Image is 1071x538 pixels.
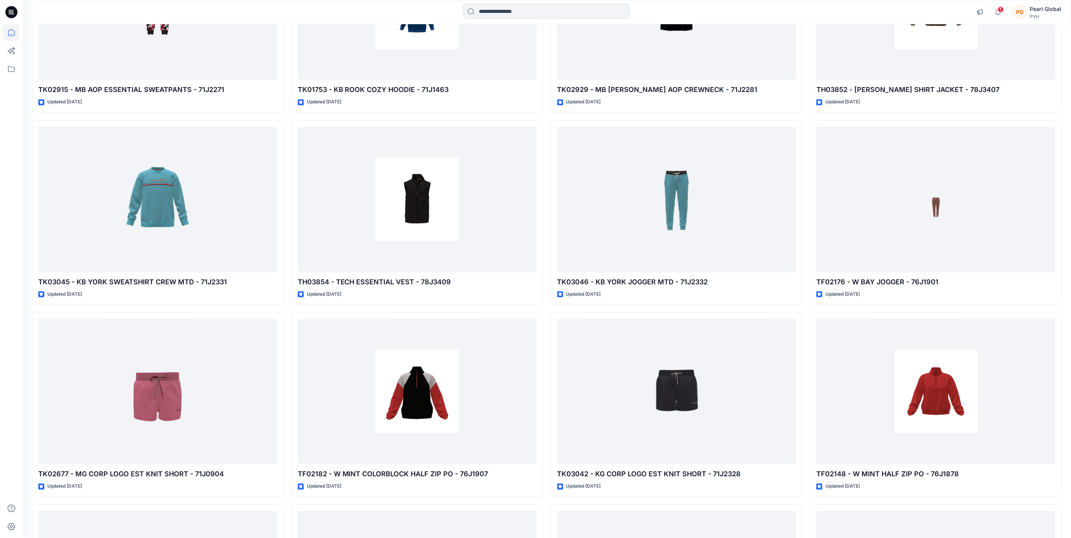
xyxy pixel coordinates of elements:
[998,6,1004,12] span: 1
[298,277,537,287] p: TH03854 - TECH ESSENTIAL VEST - 78J3409
[38,277,277,287] p: TK03045 - KB YORK SWEATSHIRT CREW MTD - 71J2331
[816,277,1055,287] p: TF02176 - W BAY JOGGER - 76J1901
[298,469,537,479] p: TF02182 - W MINT COLORBLOCK HALF ZIP PO - 76J1907
[38,84,277,95] p: TK02915 - MB AOP ESSENTIAL SWEATPANTS - 71J2271
[298,126,537,272] a: TH03854 - TECH ESSENTIAL VEST - 78J3409
[1030,5,1062,14] div: Pearl Global
[557,277,796,287] p: TK03046 - KB YORK JOGGER MTD - 71J2332
[38,126,277,272] a: TK03045 - KB YORK SWEATSHIRT CREW MTD - 71J2331
[307,98,341,106] p: Updated [DATE]
[816,126,1055,272] a: TF02176 - W BAY JOGGER - 76J1901
[307,482,341,490] p: Updated [DATE]
[557,126,796,272] a: TK03046 - KB YORK JOGGER MTD - 71J2332
[298,84,537,95] p: TK01753 - KB ROOK COZY HOODIE - 71J1463
[826,98,860,106] p: Updated [DATE]
[298,318,537,464] a: TF02182 - W MINT COLORBLOCK HALF ZIP PO - 76J1907
[47,482,82,490] p: Updated [DATE]
[38,318,277,464] a: TK02677 - MG CORP LOGO EST KNIT SHORT - 71J0904
[566,98,601,106] p: Updated [DATE]
[816,318,1055,464] a: TF02148 - W MINT HALF ZIP PO - 76J1878
[47,98,82,106] p: Updated [DATE]
[1030,14,1062,19] div: PVH
[816,84,1055,95] p: TH03852 - [PERSON_NAME] SHIRT JACKET - 78J3407
[1013,5,1027,19] div: PG
[307,290,341,298] p: Updated [DATE]
[566,482,601,490] p: Updated [DATE]
[826,290,860,298] p: Updated [DATE]
[47,290,82,298] p: Updated [DATE]
[826,482,860,490] p: Updated [DATE]
[816,469,1055,479] p: TF02148 - W MINT HALF ZIP PO - 76J1878
[557,84,796,95] p: TK02929 - MB [PERSON_NAME] AOP CREWNECK - 71J2281
[557,469,796,479] p: TK03042 - KG CORP LOGO EST KNIT SHORT - 71J2328
[566,290,601,298] p: Updated [DATE]
[38,469,277,479] p: TK02677 - MG CORP LOGO EST KNIT SHORT - 71J0904
[557,318,796,464] a: TK03042 - KG CORP LOGO EST KNIT SHORT - 71J2328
